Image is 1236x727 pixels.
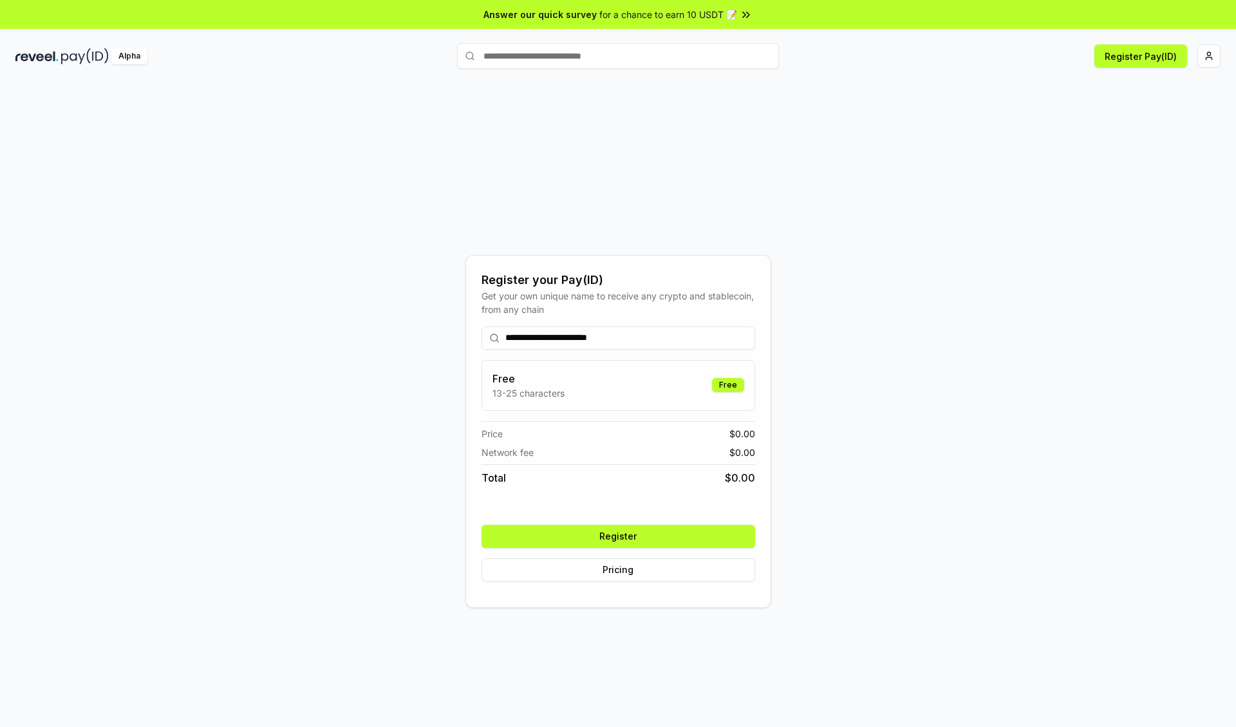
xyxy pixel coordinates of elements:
[599,8,737,21] span: for a chance to earn 10 USDT 📝
[482,289,755,316] div: Get your own unique name to receive any crypto and stablecoin, from any chain
[492,371,565,386] h3: Free
[482,525,755,548] button: Register
[712,378,744,392] div: Free
[729,446,755,459] span: $ 0.00
[725,470,755,486] span: $ 0.00
[1094,44,1187,68] button: Register Pay(ID)
[15,48,59,64] img: reveel_dark
[111,48,147,64] div: Alpha
[61,48,109,64] img: pay_id
[729,427,755,440] span: $ 0.00
[492,386,565,400] p: 13-25 characters
[482,470,506,486] span: Total
[482,558,755,581] button: Pricing
[482,271,755,289] div: Register your Pay(ID)
[482,427,503,440] span: Price
[482,446,534,459] span: Network fee
[483,8,597,21] span: Answer our quick survey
